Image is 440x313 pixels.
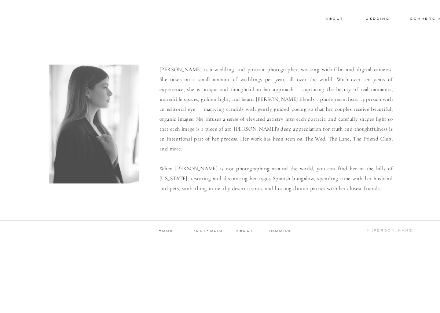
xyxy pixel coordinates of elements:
a: portfolio [190,229,226,233]
a: inquire [269,229,292,233]
b: © [PERSON_NAME] [367,229,414,232]
a: wedding [366,17,389,20]
a: about [236,229,256,233]
p: [PERSON_NAME] is a wedding and portrait photographer, working with film and digital cameras. She ... [159,65,393,192]
a: About [326,17,342,20]
a: © [PERSON_NAME] [334,229,414,233]
a: home [148,229,184,233]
